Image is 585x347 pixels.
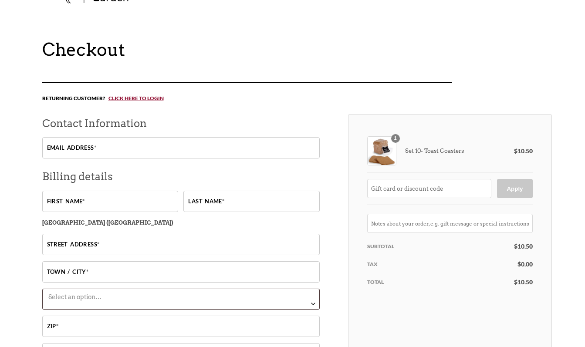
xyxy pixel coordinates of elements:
[42,82,452,114] div: Returning customer?
[42,167,320,186] h3: Billing details
[105,95,164,101] a: Click here to login
[367,214,533,233] input: Notes about your order, e.g. gift message or special instructions
[367,273,507,291] th: Total
[42,289,320,310] span: State
[391,134,400,143] div: 1
[514,147,517,155] span: $
[42,219,173,226] strong: [GEOGRAPHIC_DATA] ([GEOGRAPHIC_DATA])
[514,243,533,250] bdi: 10.50
[497,179,532,198] button: Apply
[514,243,517,250] span: $
[517,260,533,268] bdi: 0.00
[514,147,533,155] bdi: 10.50
[42,114,320,133] h3: Contact Information
[42,39,552,60] h1: Checkout
[517,260,521,268] span: $
[367,237,507,255] th: Subtotal
[367,136,464,165] div: Set 10- Toast Coasters
[367,255,507,273] th: Tax
[367,179,491,198] input: Gift card or discount code
[48,293,101,300] span: Select an option…
[514,278,517,286] span: $
[514,278,533,286] bdi: 10.50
